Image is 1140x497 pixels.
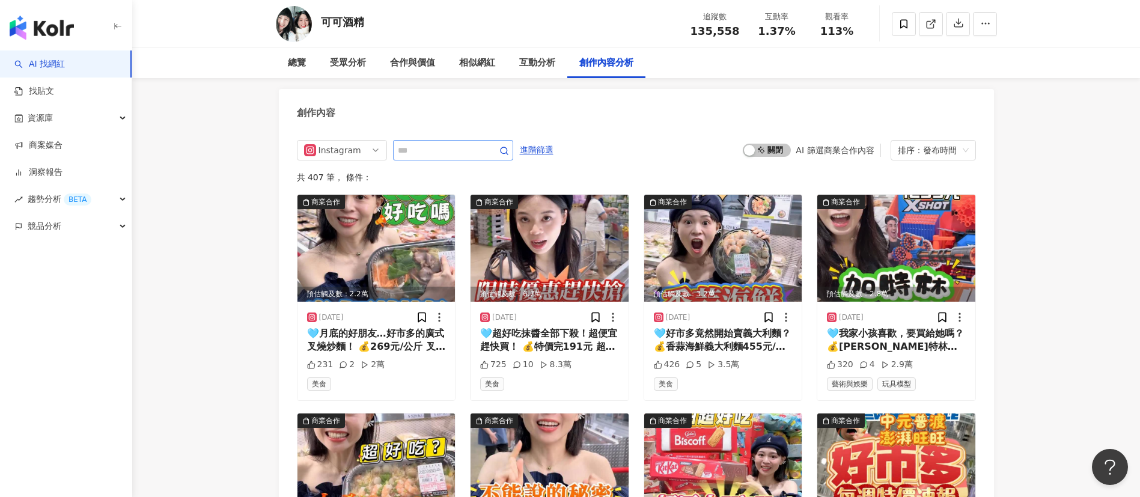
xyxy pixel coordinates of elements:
div: post-image商業合作預估觸及數：2.8萬 [817,195,975,302]
img: post-image [297,195,456,302]
div: 創作內容分析 [579,56,633,70]
div: 商業合作 [311,415,340,427]
button: 進階篩選 [519,140,554,159]
span: 玩具模型 [877,377,916,391]
span: 趨勢分析 [28,186,91,213]
img: post-image [644,195,802,302]
div: 商業合作 [658,415,687,427]
div: 觀看率 [814,11,860,23]
div: 🩵超好吃抹醬全部下殺！超便宜趕快買！ 💰特價完191元 超大罐全家吃沒問題，甜鹹都好吃、料超實在！ 回家後可以直接塗抹到麵包，再包保鮮膜、放保鮮盒一起存放冷凍庫 或者用烘焙紙把每次要用的抹醬量分... [480,327,619,354]
div: post-image商業合作預估觸及數：6.7萬 [471,195,629,302]
div: 商業合作 [484,196,513,208]
div: post-image商業合作預估觸及數：2.2萬 [297,195,456,302]
div: 🩵月底的好朋友…好市多的廣式叉燒炒麵！ 💰269元/公斤 叉燒肉很嫩、配上秀珍菇、香菇很讚👍🏻 麵的份量十足，醬汁很入味！ 加熱拌炒很方便，簡單好上手～ 🚀快分享給愛吃炒麵的人吧！ 🔥追蹤可可酒... [307,327,446,354]
div: 4 [859,359,875,371]
div: 相似網紅 [459,56,495,70]
div: 商業合作 [311,196,340,208]
span: 美食 [307,377,331,391]
div: 商業合作 [831,415,860,427]
div: 共 407 筆 ， 條件： [297,172,976,182]
div: 2萬 [361,359,385,371]
a: 找貼文 [14,85,54,97]
a: 洞察報告 [14,166,62,178]
div: 合作與價值 [390,56,435,70]
a: 商案媒合 [14,139,62,151]
div: 追蹤數 [690,11,740,23]
div: BETA [64,194,91,206]
div: 10 [513,359,534,371]
div: 🩵好市多竟然開始賣義大利麵？ 💰香蒜海鮮義大利麵455元/公斤 照著盒子上的料理方式，我們的感想是… 🔥追蹤可可酒精，讓你買的好吃不踩雷！ #可可酒精 #costco #好市多 #好市多必買 #... [654,327,793,354]
div: 2.9萬 [881,359,913,371]
div: [DATE] [319,313,344,323]
div: [DATE] [839,313,864,323]
div: [DATE] [492,313,517,323]
div: post-image商業合作預估觸及數：3.2萬 [644,195,802,302]
div: 商業合作 [484,415,513,427]
div: 預估觸及數：2.2萬 [297,287,456,302]
span: 資源庫 [28,105,53,132]
div: 預估觸及數：6.7萬 [471,287,629,302]
span: 進階篩選 [520,141,553,160]
div: 可可酒精 [321,14,364,29]
span: 135,558 [690,25,740,37]
div: 總覽 [288,56,306,70]
div: 商業合作 [658,196,687,208]
span: 1.37% [758,25,795,37]
div: 5 [686,359,701,371]
div: 725 [480,359,507,371]
div: 8.3萬 [540,359,572,371]
span: 藝術與娛樂 [827,377,873,391]
div: 320 [827,359,853,371]
a: searchAI 找網紅 [14,58,65,70]
div: 2 [339,359,355,371]
span: 競品分析 [28,213,61,240]
div: 231 [307,359,334,371]
img: KOL Avatar [276,6,312,42]
div: 🩵我家小孩喜歡，要買給她嗎？ 💰[PERSON_NAME]特林對戰組1299元 看起來超好玩…但我是被射的那個人😱 你們覺得要買給妹妹玩嗎？ 🚀趕快分享給有小孩或有童心的大人吧！ 🔥追蹤可可酒精... [827,327,966,354]
img: logo [10,16,74,40]
div: 商業合作 [831,196,860,208]
span: 113% [820,25,854,37]
img: post-image [817,195,975,302]
img: post-image [471,195,629,302]
span: 美食 [654,377,678,391]
div: 創作內容 [297,106,335,120]
iframe: Help Scout Beacon - Open [1092,449,1128,485]
div: 3.5萬 [707,359,739,371]
div: AI 篩選商業合作內容 [796,145,874,155]
div: 426 [654,359,680,371]
div: 排序：發布時間 [898,141,958,160]
span: rise [14,195,23,204]
div: 預估觸及數：3.2萬 [644,287,802,302]
div: [DATE] [666,313,690,323]
div: Instagram [319,141,358,160]
div: 預估觸及數：2.8萬 [817,287,975,302]
span: 美食 [480,377,504,391]
div: 受眾分析 [330,56,366,70]
div: 互動率 [754,11,800,23]
div: 互動分析 [519,56,555,70]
